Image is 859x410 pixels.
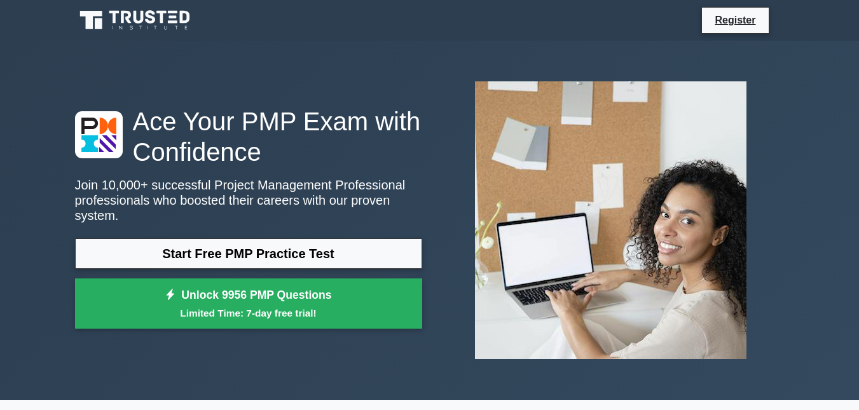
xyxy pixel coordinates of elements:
[91,306,406,320] small: Limited Time: 7-day free trial!
[75,278,422,329] a: Unlock 9956 PMP QuestionsLimited Time: 7-day free trial!
[75,106,422,167] h1: Ace Your PMP Exam with Confidence
[75,238,422,269] a: Start Free PMP Practice Test
[75,177,422,223] p: Join 10,000+ successful Project Management Professional professionals who boosted their careers w...
[707,12,763,28] a: Register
